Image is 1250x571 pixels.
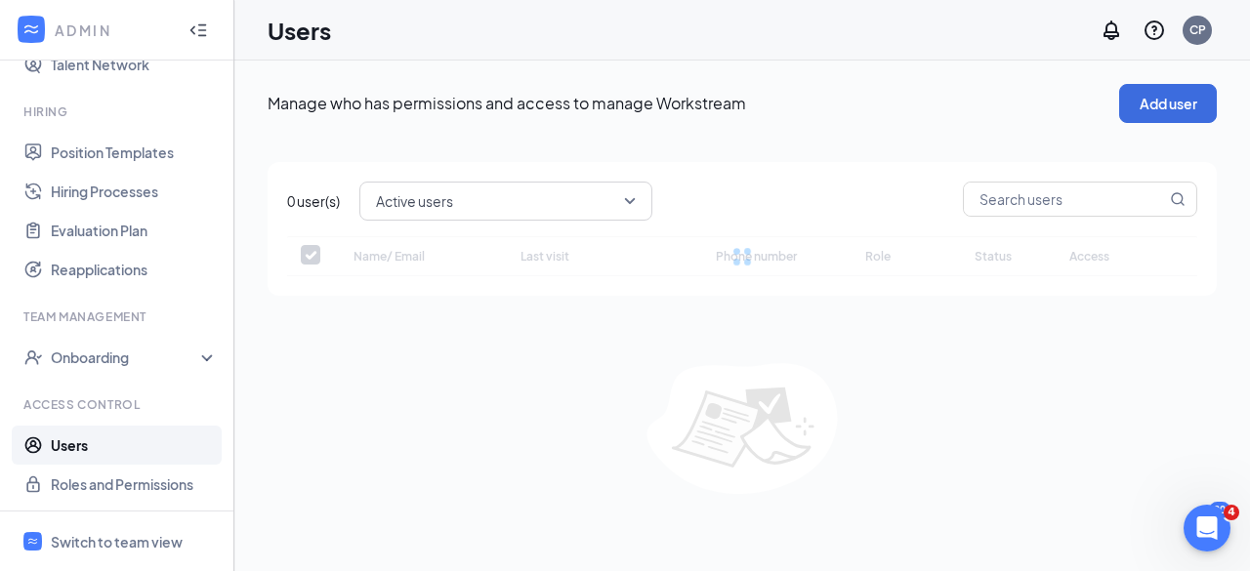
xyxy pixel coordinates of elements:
[23,396,214,413] div: Access control
[51,347,201,367] div: Onboarding
[188,20,208,40] svg: Collapse
[51,465,218,504] a: Roles and Permissions
[26,535,39,548] svg: WorkstreamLogo
[1224,505,1239,520] span: 4
[23,308,214,325] div: Team Management
[21,20,41,39] svg: WorkstreamLogo
[1170,191,1186,207] svg: MagnifyingGlass
[376,186,453,216] span: Active users
[287,190,340,212] span: 0 user(s)
[55,20,171,40] div: ADMIN
[51,172,218,211] a: Hiring Processes
[268,14,331,47] h1: Users
[23,103,214,120] div: Hiring
[51,133,218,172] a: Position Templates
[23,347,43,367] svg: UserCheck
[964,183,1166,216] input: Search users
[51,426,218,465] a: Users
[51,250,218,289] a: Reapplications
[1100,19,1123,42] svg: Notifications
[51,211,218,250] a: Evaluation Plan
[1143,19,1166,42] svg: QuestionInfo
[1189,21,1206,38] div: CP
[51,45,218,84] a: Talent Network
[268,93,1119,114] p: Manage who has permissions and access to manage Workstream
[1184,505,1230,551] iframe: Intercom live chat
[51,532,183,551] div: Switch to team view
[1119,84,1217,123] button: Add user
[1209,502,1230,518] div: 20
